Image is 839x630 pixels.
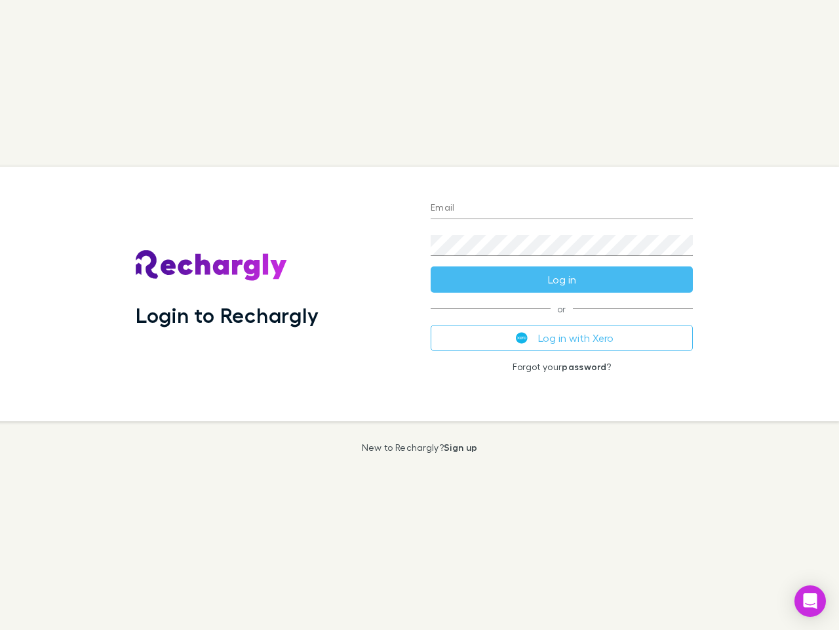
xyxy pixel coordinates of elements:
button: Log in [431,266,693,293]
span: or [431,308,693,309]
div: Open Intercom Messenger [794,585,826,617]
h1: Login to Rechargly [136,303,319,327]
p: New to Rechargly? [362,442,478,453]
img: Rechargly's Logo [136,250,288,282]
img: Xero's logo [516,332,528,344]
a: password [562,361,606,372]
p: Forgot your ? [431,362,693,372]
button: Log in with Xero [431,325,693,351]
a: Sign up [444,442,477,453]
